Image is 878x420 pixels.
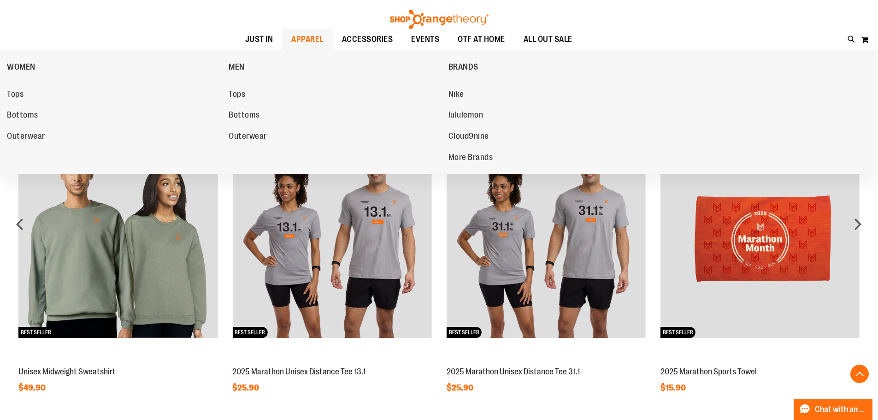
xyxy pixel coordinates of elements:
span: BEST SELLER [232,327,267,338]
button: Chat with an Expert [794,399,873,420]
span: BEST SELLER [447,327,482,338]
a: 2025 Marathon Unisex Distance Tee 13.1 [232,367,365,376]
img: 2025 Marathon Unisex Distance Tee 31.1 [447,138,646,337]
span: Outerwear [7,131,45,143]
span: Outerwear [229,131,267,143]
img: Unisex Midweight Sweatshirt [18,138,218,337]
img: 2025 Marathon Sports Towel [660,138,860,337]
a: 2025 Marathon Unisex Distance Tee 13.1NEWBEST SELLER [232,357,431,364]
span: $25.90 [232,383,260,392]
span: lululemon [448,110,483,122]
span: More Brands [448,153,493,164]
span: OTF AT HOME [458,29,505,50]
div: next [849,215,867,233]
a: 2025 Marathon Unisex Distance Tee 31.1 [447,367,580,376]
span: BEST SELLER [660,327,695,338]
span: $15.90 [660,383,687,392]
span: Cloud9nine [448,131,489,143]
a: Unisex Midweight SweatshirtNEWBEST SELLER [18,357,218,364]
a: Unisex Midweight Sweatshirt [18,367,116,376]
span: ALL OUT SALE [524,29,572,50]
span: EVENTS [411,29,439,50]
span: BEST SELLER [18,327,53,338]
span: WOMEN [7,62,35,74]
span: ACCESSORIES [342,29,393,50]
img: 2025 Marathon Unisex Distance Tee 13.1 [232,138,431,337]
span: Tops [229,89,245,101]
div: prev [11,215,29,233]
span: MEN [229,62,245,74]
img: Shop Orangetheory [389,10,490,29]
span: Bottoms [229,110,260,122]
span: $25.90 [447,383,475,392]
a: 2025 Marathon Sports Towel [660,367,757,376]
span: Bottoms [7,110,38,122]
span: Chat with an Expert [815,405,867,414]
span: JUST IN [245,29,273,50]
a: 2025 Marathon Sports TowelNEWBEST SELLER [660,357,860,364]
a: 2025 Marathon Unisex Distance Tee 31.1NEWBEST SELLER [447,357,646,364]
button: Back To Top [850,365,869,383]
span: Nike [448,89,464,101]
span: BRANDS [448,62,478,74]
span: Tops [7,89,24,101]
span: $49.90 [18,383,47,392]
span: APPAREL [291,29,324,50]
